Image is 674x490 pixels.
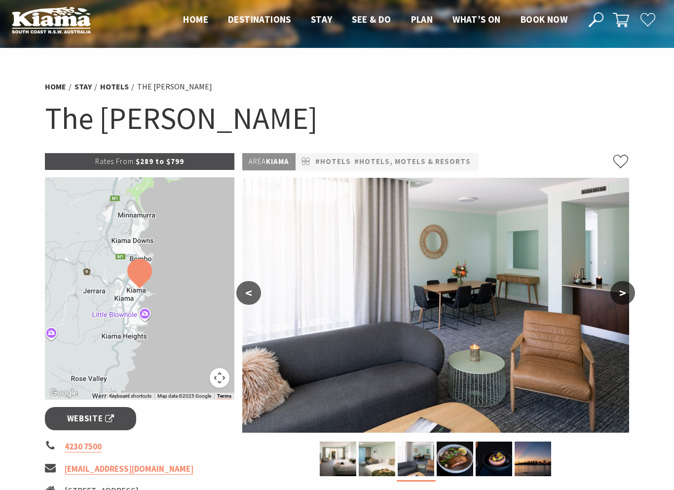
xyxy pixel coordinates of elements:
a: Home [45,82,66,92]
span: Website [67,412,114,425]
nav: Main Menu [173,12,577,28]
a: Terms (opens in new tab) [217,393,231,399]
img: Kiama [515,442,551,476]
img: Yves Bar & Bistro [476,442,512,476]
img: Superior Balcony Room [359,442,395,476]
img: Deluxe Balcony Room [320,442,356,476]
a: [EMAIL_ADDRESS][DOMAIN_NAME] [65,463,193,475]
span: Map data ©2025 Google [157,393,211,399]
img: Deluxe Apartment [242,178,629,433]
a: Stay [75,82,92,92]
span: Stay [311,13,333,25]
a: Click to see this area on Google Maps [47,387,80,400]
span: What’s On [452,13,501,25]
button: Map camera controls [210,368,229,388]
p: Kiama [242,153,296,170]
button: < [236,281,261,305]
button: Keyboard shortcuts [109,393,151,400]
a: Website [45,407,136,430]
img: Deluxe Apartment [398,442,434,476]
a: #Hotels [315,156,351,168]
span: Home [183,13,208,25]
h1: The [PERSON_NAME] [45,98,629,138]
a: #Hotels, Motels & Resorts [354,156,471,168]
img: Kiama Logo [12,6,91,34]
img: Yves Bar & Bistro [437,442,473,476]
p: $289 to $799 [45,153,234,170]
span: Plan [411,13,433,25]
span: Book now [521,13,567,25]
span: See & Do [352,13,391,25]
li: The [PERSON_NAME] [137,81,212,93]
span: Destinations [228,13,291,25]
a: Hotels [100,82,129,92]
img: Google [47,387,80,400]
a: 4230 7500 [65,441,102,452]
button: > [610,281,635,305]
span: Area [249,157,266,166]
span: Rates From: [95,157,136,166]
